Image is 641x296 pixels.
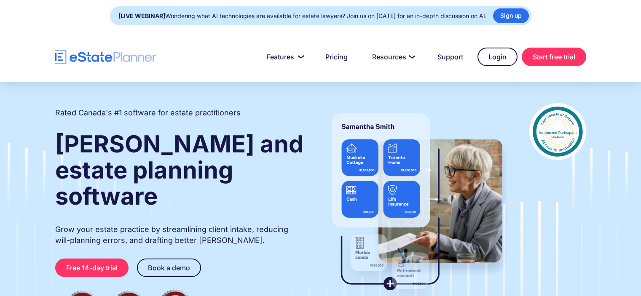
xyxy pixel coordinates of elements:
[315,48,358,65] a: Pricing
[55,107,241,118] h2: Rated Canada's #1 software for estate practitioners
[477,48,518,66] a: Login
[362,48,423,65] a: Resources
[55,50,156,64] a: home
[55,130,303,211] strong: [PERSON_NAME] and estate planning software
[118,10,487,22] div: Wondering what AI technologies are available for estate lawyers? Join us on [DATE] for an in-dept...
[118,12,165,19] strong: [LIVE WEBINAR]
[55,224,305,246] p: Grow your estate practice by streamlining client intake, reducing will-planning errors, and draft...
[522,48,586,66] a: Start free trial
[137,259,201,277] a: Book a demo
[257,48,311,65] a: Features
[493,8,529,23] a: Sign up
[55,259,129,277] a: Free 14-day trial
[427,48,473,65] a: Support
